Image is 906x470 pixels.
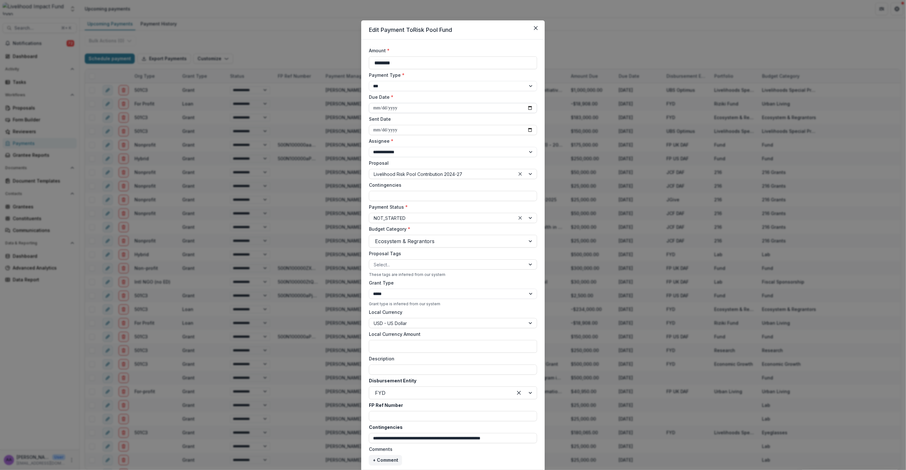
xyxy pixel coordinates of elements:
[369,226,533,232] label: Budget Category
[516,170,524,178] div: Clear selected options
[369,72,533,78] label: Payment Type
[369,446,533,452] label: Comments
[516,214,524,222] div: Clear selected options
[369,309,402,315] label: Local Currency
[369,279,533,286] label: Grant Type
[369,116,533,122] label: Sent Date
[369,94,533,100] label: Due Date
[369,402,533,409] label: FP Ref Number
[369,204,533,210] label: Payment Status
[369,272,537,277] div: These tags are inferred from our system
[369,182,533,188] label: Contingencies
[369,424,533,430] label: Contingencies
[361,20,545,40] header: Edit Payment To Risk Pool Fund
[514,388,524,398] div: Clear selected options
[369,377,533,384] label: Disbursement Entity
[369,331,533,337] label: Local Currency Amount
[369,455,402,465] button: + Comment
[369,138,533,144] label: Assignee
[369,250,533,257] label: Proposal Tags
[369,160,533,166] label: Proposal
[531,23,541,33] button: Close
[369,355,533,362] label: Description
[369,301,537,306] div: Grant type is inferred from our system
[369,47,533,54] label: Amount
